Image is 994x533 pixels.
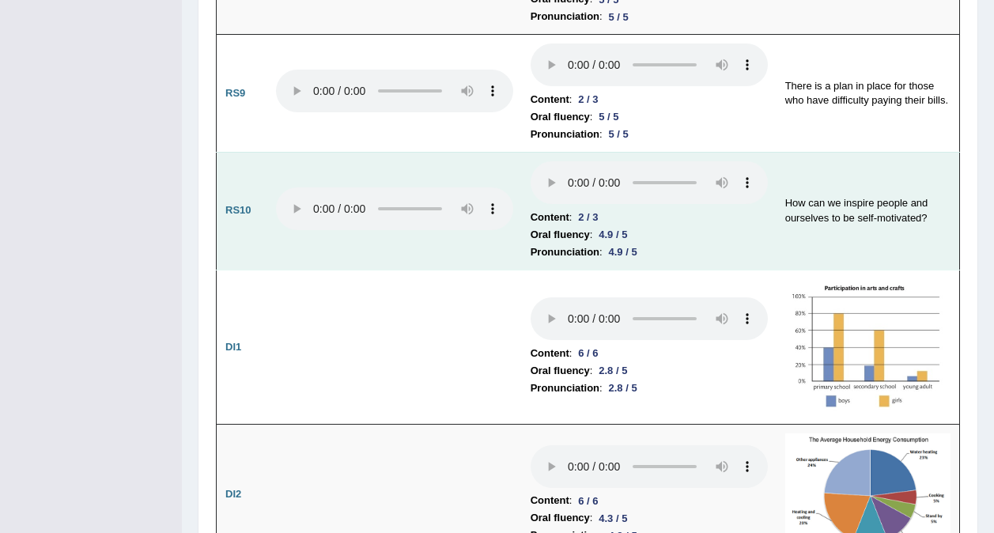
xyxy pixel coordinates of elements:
li: : [531,345,768,362]
b: Pronunciation [531,244,599,261]
td: How can we inspire people and ourselves to be self-motivated? [777,152,960,270]
b: Pronunciation [531,126,599,143]
div: 5 / 5 [603,9,635,25]
b: RS10 [225,204,251,216]
b: Content [531,91,569,108]
li: : [531,244,768,261]
b: Oral fluency [531,108,590,126]
b: DI1 [225,341,241,353]
b: Pronunciation [531,380,599,397]
b: Oral fluency [531,226,590,244]
div: 2 / 3 [572,91,604,108]
b: DI2 [225,488,241,500]
div: 4.9 / 5 [603,244,644,260]
div: 2.8 / 5 [603,380,644,396]
li: : [531,380,768,397]
div: 5 / 5 [592,108,625,125]
b: Oral fluency [531,362,590,380]
li: : [531,509,768,527]
li: : [531,126,768,143]
div: 6 / 6 [572,345,604,361]
li: : [531,492,768,509]
b: Oral fluency [531,509,590,527]
div: 4.9 / 5 [592,226,633,243]
li: : [531,362,768,380]
b: Content [531,492,569,509]
div: 4.3 / 5 [592,510,633,527]
div: 5 / 5 [603,126,635,142]
b: Content [531,209,569,226]
div: 6 / 6 [572,493,604,509]
div: 2 / 3 [572,209,604,225]
b: RS9 [225,87,245,99]
td: There is a plan in place for those who have difficulty paying their bills. [777,35,960,153]
li: : [531,209,768,226]
b: Pronunciation [531,8,599,25]
li: : [531,108,768,126]
li: : [531,226,768,244]
li: : [531,91,768,108]
div: 2.8 / 5 [592,362,633,379]
li: : [531,8,768,25]
b: Content [531,345,569,362]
